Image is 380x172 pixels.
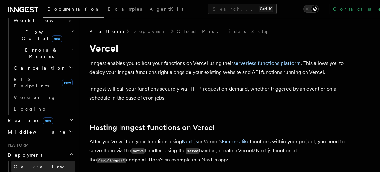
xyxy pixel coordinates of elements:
[97,158,126,163] code: /api/inngest
[89,42,345,54] h1: Vercel
[47,6,100,12] span: Documentation
[146,2,187,17] a: AgentKit
[5,117,53,124] span: Realtime
[5,115,75,126] button: Realtimenew
[5,143,29,148] span: Platform
[150,6,183,12] span: AgentKit
[11,103,75,115] a: Logging
[43,2,104,18] a: Documentation
[11,92,75,103] a: Versioning
[132,28,168,35] a: Deployment
[177,28,268,35] a: Cloud Providers Setup
[52,35,62,42] span: new
[182,138,198,144] a: Next.js
[11,44,75,62] button: Errors & Retries
[108,6,142,12] span: Examples
[11,62,75,74] button: Cancellation
[89,85,345,102] p: Inngest will call your functions securely via HTTP request on-demand, whether triggered by an eve...
[14,164,80,169] span: Overview
[259,6,273,12] kbd: Ctrl+K
[186,148,199,154] code: serve
[11,74,75,92] a: REST Endpointsnew
[5,149,75,161] button: Deployment
[14,106,47,111] span: Logging
[62,79,73,86] span: new
[5,152,42,158] span: Deployment
[14,95,56,100] span: Versioning
[11,65,66,71] span: Cancellation
[11,29,70,42] span: Flow Control
[11,47,69,60] span: Errors & Retries
[89,59,345,77] p: Inngest enables you to host your functions on Vercel using their . This allows you to deploy your...
[222,138,250,144] a: Express-like
[5,129,66,135] span: Middleware
[208,4,277,14] button: Search...Ctrl+K
[89,123,214,132] a: Hosting Inngest functions on Vercel
[303,5,319,13] button: Toggle dark mode
[11,26,75,44] button: Flow Controlnew
[43,117,53,124] span: new
[131,148,145,154] code: serve
[104,2,146,17] a: Examples
[233,60,301,66] a: serverless functions platform
[14,77,49,88] span: REST Endpoints
[89,28,123,35] span: Platform
[89,137,345,165] p: After you've written your functions using or Vercel's functions within your project, you need to ...
[5,126,75,138] button: Middleware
